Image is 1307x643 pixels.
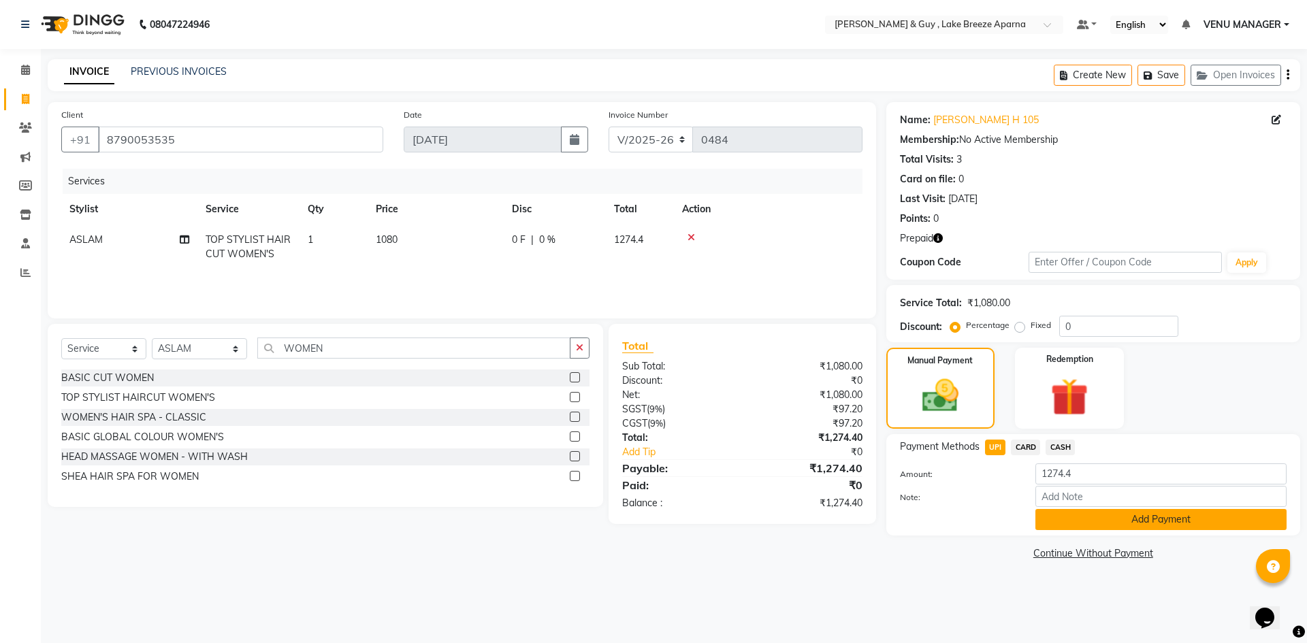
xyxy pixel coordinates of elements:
[985,440,1006,455] span: UPI
[504,194,606,225] th: Disc
[69,233,103,246] span: ASLAM
[1011,440,1040,455] span: CARD
[197,194,300,225] th: Service
[612,460,742,476] div: Payable:
[612,445,764,459] a: Add Tip
[1031,319,1051,331] label: Fixed
[742,388,872,402] div: ₹1,080.00
[900,152,954,167] div: Total Visits:
[674,194,862,225] th: Action
[1029,252,1222,273] input: Enter Offer / Coupon Code
[1035,463,1287,484] input: Amount
[622,417,647,429] span: CGST
[742,402,872,416] div: ₹97.20
[1046,440,1075,455] span: CASH
[742,359,872,374] div: ₹1,080.00
[742,431,872,445] div: ₹1,274.40
[900,231,933,246] span: Prepaid
[889,546,1297,561] a: Continue Without Payment
[131,65,227,78] a: PREVIOUS INVOICES
[933,113,1039,127] a: [PERSON_NAME] H 105
[35,5,128,44] img: logo
[300,194,368,225] th: Qty
[61,371,154,385] div: BASIC CUT WOMEN
[61,450,248,464] div: HEAD MASSAGE WOMEN - WITH WASH
[622,339,653,353] span: Total
[890,468,1025,480] label: Amount:
[649,403,662,414] span: 9%
[764,445,872,459] div: ₹0
[63,169,873,194] div: Services
[257,337,570,359] input: Search or Scan
[967,296,1010,310] div: ₹1,080.00
[742,460,872,476] div: ₹1,274.40
[1191,65,1281,86] button: Open Invoices
[1204,18,1281,32] span: VENU MANAGER
[622,403,647,415] span: SGST
[150,5,210,44] b: 08047224946
[612,402,742,416] div: ( )
[1054,65,1132,86] button: Create New
[376,233,398,246] span: 1080
[1227,252,1266,273] button: Apply
[1250,589,1293,629] iframe: chat widget
[612,388,742,402] div: Net:
[612,359,742,374] div: Sub Total:
[612,477,742,493] div: Paid:
[948,192,978,206] div: [DATE]
[206,233,291,260] span: TOP STYLIST HAIRCUT WOMEN'S
[900,113,931,127] div: Name:
[61,391,215,405] div: TOP STYLIST HAIRCUT WOMEN'S
[539,233,555,247] span: 0 %
[911,375,970,416] img: _cash.svg
[98,127,383,152] input: Search by Name/Mobile/Email/Code
[900,172,956,186] div: Card on file:
[308,233,313,246] span: 1
[64,60,114,84] a: INVOICE
[531,233,534,247] span: |
[61,430,224,444] div: BASIC GLOBAL COLOUR WOMEN'S
[650,418,663,429] span: 9%
[742,496,872,510] div: ₹1,274.40
[61,194,197,225] th: Stylist
[742,477,872,493] div: ₹0
[1035,486,1287,507] input: Add Note
[900,192,946,206] div: Last Visit:
[742,374,872,388] div: ₹0
[614,233,643,246] span: 1274.4
[404,109,422,121] label: Date
[612,374,742,388] div: Discount:
[900,133,959,147] div: Membership:
[958,172,964,186] div: 0
[1035,509,1287,530] button: Add Payment
[900,212,931,226] div: Points:
[966,319,1010,331] label: Percentage
[512,233,526,247] span: 0 F
[1039,374,1100,421] img: _gift.svg
[612,431,742,445] div: Total:
[368,194,504,225] th: Price
[606,194,674,225] th: Total
[61,469,199,484] div: SHEA HAIR SPA FOR WOMEN
[61,410,206,425] div: WOMEN'S HAIR SPA - CLASSIC
[900,255,1029,269] div: Coupon Code
[612,496,742,510] div: Balance :
[612,416,742,431] div: ( )
[890,491,1025,504] label: Note:
[742,416,872,431] div: ₹97.20
[900,296,962,310] div: Service Total:
[61,127,99,152] button: +91
[900,133,1287,147] div: No Active Membership
[61,109,83,121] label: Client
[933,212,939,226] div: 0
[956,152,962,167] div: 3
[1046,353,1093,365] label: Redemption
[907,355,973,367] label: Manual Payment
[609,109,668,121] label: Invoice Number
[900,320,942,334] div: Discount:
[900,440,980,454] span: Payment Methods
[1137,65,1185,86] button: Save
